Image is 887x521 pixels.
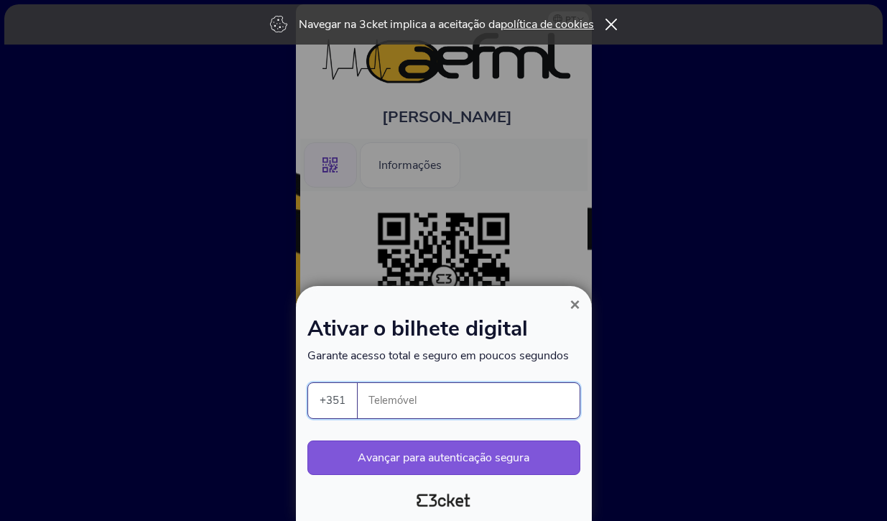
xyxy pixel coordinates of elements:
h1: Ativar o bilhete digital [307,319,580,348]
p: Navegar na 3cket implica a aceitação da [299,17,594,32]
a: política de cookies [501,17,594,32]
span: × [570,295,580,314]
button: Avançar para autenticação segura [307,441,580,475]
label: Telemóvel [358,383,581,418]
p: Garante acesso total e seguro em poucos segundos [307,348,580,364]
input: Telemóvel [369,383,580,418]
